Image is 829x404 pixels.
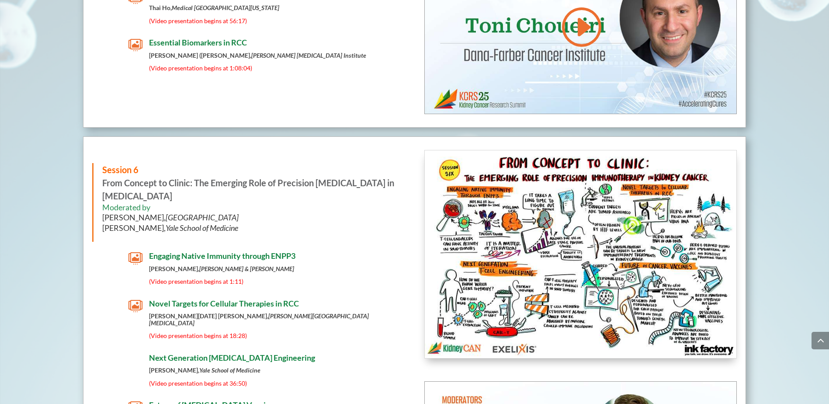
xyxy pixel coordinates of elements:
em: [PERSON_NAME] & [PERSON_NAME] [199,265,294,272]
span: Engaging Native Immunity through ENPP3 [149,251,295,261]
span: Next Generation [MEDICAL_DATA] Engineering [149,353,315,362]
span: (Video presentation begins at 1:08:04) [149,64,252,72]
strong: [PERSON_NAME][DATE] [PERSON_NAME], [149,312,369,326]
span: [PERSON_NAME], [102,223,238,233]
h6: Moderated by [102,202,396,237]
span:  [128,38,142,52]
span: (Video presentation begins at 18:28) [149,332,247,339]
span: (Video presentation begins at 36:50) [149,380,247,387]
em: [PERSON_NAME] [MEDICAL_DATA] Institute [251,52,366,59]
span: Novel Targets for Cellular Therapies in RCC [149,299,299,308]
span: [PERSON_NAME], [102,212,239,222]
span: (Video presentation begins at 1:11) [149,278,243,285]
span: Essential Biomarkers in RCC [149,38,247,47]
em: [GEOGRAPHIC_DATA] [166,212,239,222]
span: (Video presentation begins at 56:17) [149,17,247,24]
strong: Thai Ho, [149,4,279,11]
img: KidneyCAN_Ink Factory_Board Session 6 [425,150,737,358]
span: Session 6 [102,164,139,175]
em: Yale School of Medicine [166,223,238,233]
strong: From Concept to Clinic: The Emerging Role of Precision [MEDICAL_DATA] in [MEDICAL_DATA] [102,164,394,201]
em: Medical [GEOGRAPHIC_DATA][US_STATE] [172,4,279,11]
em: Yale School of Medicine [199,366,260,374]
span:  [128,299,142,313]
span:  [128,251,142,265]
strong: [PERSON_NAME], [149,265,294,272]
strong: [PERSON_NAME], [149,366,260,374]
em: [PERSON_NAME][GEOGRAPHIC_DATA][MEDICAL_DATA] [149,312,369,326]
span:  [128,353,142,367]
strong: [PERSON_NAME] ([PERSON_NAME], [149,52,366,59]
